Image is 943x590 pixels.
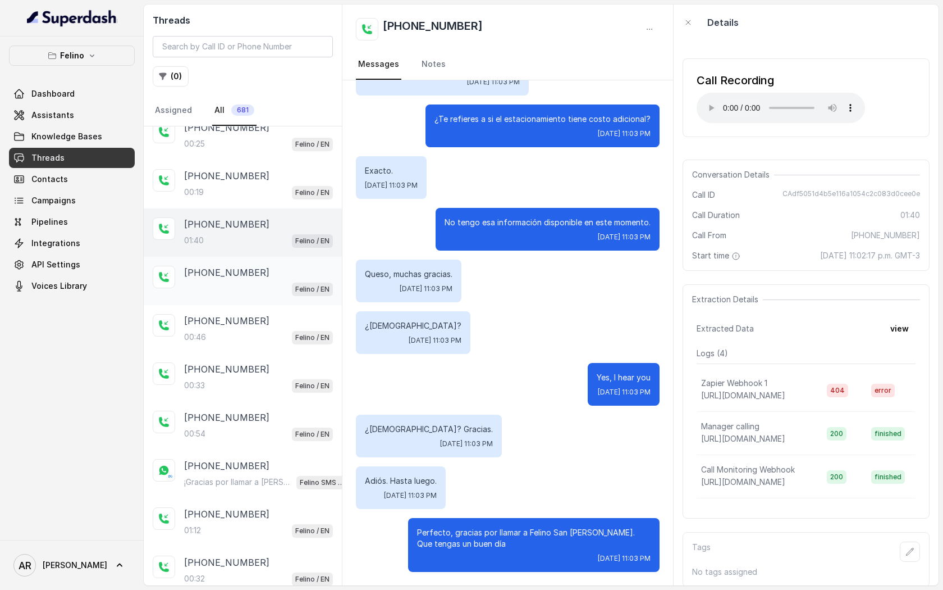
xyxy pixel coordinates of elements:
img: light.svg [27,9,117,27]
p: [PHONE_NUMBER] [184,266,269,279]
a: Campaigns [9,190,135,211]
p: Felino / EN [295,284,329,295]
span: Conversation Details [692,169,774,180]
a: Assigned [153,96,194,126]
a: All681 [212,96,257,126]
span: CAdf5051d4b5e116a1054c2c083d0cee0e [782,189,920,201]
p: Felino / EN [295,332,329,343]
a: Voices Library [9,276,135,296]
a: API Settings [9,255,135,275]
span: 681 [231,105,254,116]
span: Extraction Details [692,294,763,305]
p: Felino / EN [295,574,329,585]
a: Messages [356,49,401,80]
a: Assistants [9,105,135,125]
p: 01:40 [184,235,204,246]
span: [DATE] 11:03 PM [467,78,520,87]
p: 01:12 [184,525,201,536]
p: 00:46 [184,332,206,343]
p: Perfecto, gracias por llamar a Felino San [PERSON_NAME]. Que tengas un buen día [417,527,651,550]
div: Call Recording [697,72,865,88]
p: Felino [60,49,84,62]
p: Felino / EN [295,380,329,392]
a: Notes [419,49,448,80]
span: [URL][DOMAIN_NAME] [701,477,785,487]
span: 01:40 [900,210,920,221]
span: Call From [692,230,726,241]
span: [DATE] 11:03 PM [598,129,651,138]
a: Threads [9,148,135,168]
span: Start time [692,250,743,261]
span: [DATE] 11:03 PM [384,491,437,500]
p: [PHONE_NUMBER] [184,362,269,376]
button: Felino [9,46,135,66]
p: Felino / EN [295,187,329,198]
span: Voices Library [31,280,87,292]
p: Logs ( 4 ) [697,348,915,359]
p: 00:19 [184,187,204,198]
span: [DATE] 11:03 PM [400,284,452,293]
span: Call Duration [692,210,740,221]
span: [DATE] 11:03 PM [365,181,418,190]
p: 00:32 [184,573,205,584]
span: 200 [827,470,846,484]
a: Dashboard [9,84,135,104]
p: Felino / EN [295,429,329,440]
button: view [884,319,915,339]
a: Pipelines [9,212,135,232]
span: [DATE] 11:03 PM [409,336,461,345]
span: 200 [827,427,846,441]
span: [DATE] 11:03 PM [440,439,493,448]
p: felino [701,507,722,519]
p: Queso, muchas gracias. [365,269,452,280]
span: error [871,384,895,397]
p: ¡Gracias por llamar a [PERSON_NAME]! Para menú, reservas, direcciones u otras opciones, tocá el b... [184,476,292,488]
p: [PHONE_NUMBER] [184,121,269,134]
span: Assistants [31,110,74,121]
p: Call Monitoring Webhook [701,464,795,475]
p: Felino / EN [295,139,329,150]
nav: Tabs [356,49,660,80]
p: ¿Te refieres a si el estacionamiento tiene costo adicional? [434,114,651,125]
span: [DATE] 11:02:17 p.m. GMT-3 [820,250,920,261]
p: [PHONE_NUMBER] [184,314,269,328]
p: [PHONE_NUMBER] [184,556,269,569]
p: Zapier Webhook 1 [701,378,767,389]
audio: Your browser does not support the audio element. [697,93,865,123]
p: 00:25 [184,138,205,149]
input: Search by Call ID or Phone Number [153,36,333,57]
p: [PHONE_NUMBER] [184,169,269,183]
p: Details [707,16,739,29]
p: No tags assigned [692,566,920,578]
span: 404 [827,384,848,397]
span: [DATE] 11:03 PM [598,233,651,242]
span: Integrations [31,238,80,249]
span: [DATE] 11:03 PM [598,554,651,563]
p: Exacto. [365,165,418,176]
span: Campaigns [31,195,76,206]
a: Contacts [9,169,135,189]
p: ¿[DEMOGRAPHIC_DATA]? Gracias. [365,424,493,435]
h2: Threads [153,13,333,27]
a: Knowledge Bases [9,126,135,147]
p: [PHONE_NUMBER] [184,217,269,231]
h2: [PHONE_NUMBER] [383,18,483,40]
span: [PHONE_NUMBER] [851,230,920,241]
span: finished [871,427,905,441]
p: ¿[DEMOGRAPHIC_DATA]? [365,320,461,332]
text: AR [19,560,31,571]
p: Yes, I hear you [597,372,651,383]
p: Adiós. Hasta luego. [365,475,437,487]
p: Felino / EN [295,235,329,247]
button: (0) [153,66,189,87]
span: Contacts [31,174,68,185]
p: Tags [692,542,711,562]
span: API Settings [31,259,80,270]
span: [URL][DOMAIN_NAME] [701,434,785,443]
a: Integrations [9,233,135,253]
span: Knowledge Bases [31,131,102,142]
span: [DATE] 11:03 PM [598,388,651,397]
p: Manager calling [701,421,759,432]
p: [PHONE_NUMBER] [184,507,269,521]
span: Dashboard [31,88,75,99]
